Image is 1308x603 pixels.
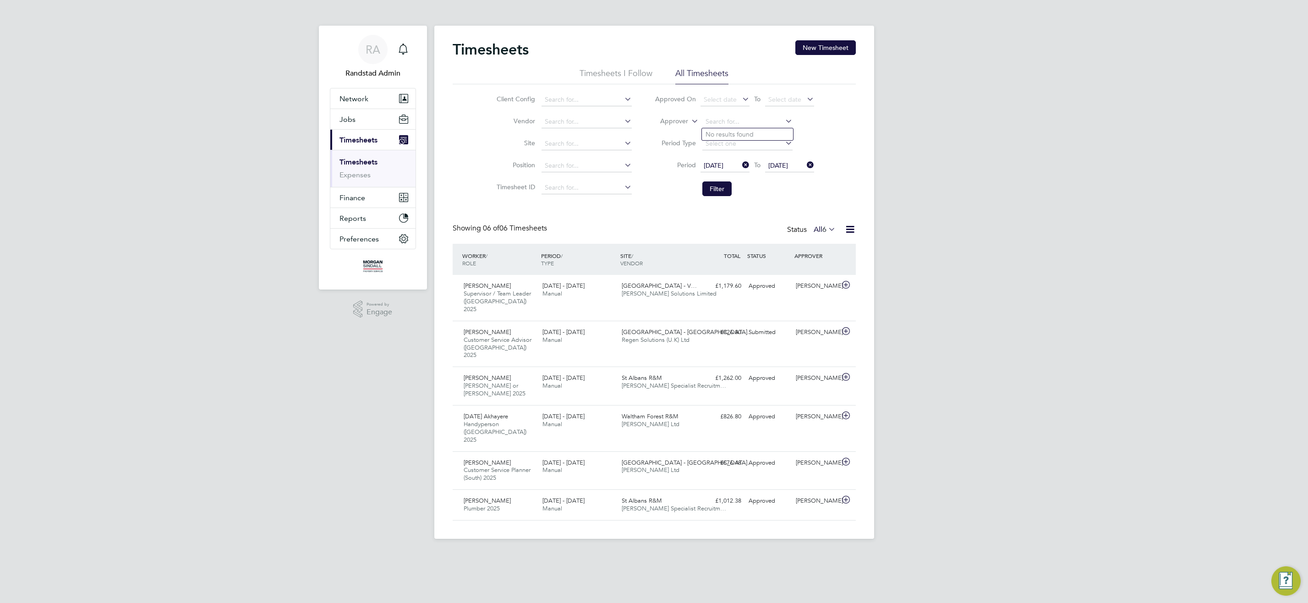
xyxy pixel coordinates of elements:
label: Period [655,161,696,169]
div: SITE [618,247,697,271]
span: St Albans R&M [622,497,662,504]
li: No results found [702,128,793,140]
span: [PERSON_NAME] or [PERSON_NAME] 2025 [464,382,525,397]
div: £1,179.60 [697,279,745,294]
label: Position [494,161,535,169]
span: [DATE] - [DATE] [542,374,585,382]
input: Search for... [542,181,632,194]
div: [PERSON_NAME] [792,455,840,471]
div: APPROVER [792,247,840,264]
button: New Timesheet [795,40,856,55]
div: Approved [745,455,793,471]
div: £676.48 [697,455,745,471]
span: Waltham Forest R&M [622,412,679,420]
input: Select one [702,137,793,150]
a: Powered byEngage [353,301,392,318]
a: Go to home page [330,258,416,273]
button: Reports [330,208,416,228]
span: Powered by [367,301,392,308]
button: Engage Resource Center [1271,566,1301,596]
input: Search for... [542,93,632,106]
span: Supervisor / Team Leader ([GEOGRAPHIC_DATA]) 2025 [464,290,531,313]
span: TOTAL [724,252,740,259]
button: Network [330,88,416,109]
span: [DATE] - [DATE] [542,412,585,420]
span: Manual [542,504,562,512]
li: Timesheets I Follow [580,68,652,84]
nav: Main navigation [319,26,427,290]
span: Manual [542,420,562,428]
span: Select date [768,95,801,104]
a: Expenses [339,170,371,179]
div: [PERSON_NAME] [792,371,840,386]
span: [GEOGRAPHIC_DATA] - [GEOGRAPHIC_DATA]… [622,328,753,336]
span: 06 Timesheets [483,224,547,233]
span: 6 [822,225,826,234]
span: RA [366,44,380,55]
span: TYPE [541,259,554,267]
div: £1,262.00 [697,371,745,386]
div: WORKER [460,247,539,271]
span: [PERSON_NAME] [464,459,511,466]
span: Customer Service Planner (South) 2025 [464,466,531,482]
span: St Albans R&M [622,374,662,382]
span: [PERSON_NAME] Specialist Recruitm… [622,382,726,389]
span: Finance [339,193,365,202]
button: Timesheets [330,130,416,150]
label: All [814,225,836,234]
span: 06 of [483,224,499,233]
button: Filter [702,181,732,196]
div: £1,012.38 [697,493,745,509]
span: [DATE] [704,161,723,170]
div: Approved [745,279,793,294]
span: To [751,159,763,171]
input: Search for... [542,159,632,172]
div: STATUS [745,247,793,264]
span: [PERSON_NAME] Ltd [622,466,679,474]
label: Period Type [655,139,696,147]
div: Approved [745,371,793,386]
span: [GEOGRAPHIC_DATA] - [GEOGRAPHIC_DATA]… [622,459,753,466]
span: / [561,252,563,259]
div: Status [787,224,837,236]
label: Timesheet ID [494,183,535,191]
span: / [486,252,487,259]
input: Search for... [542,115,632,128]
div: Approved [745,493,793,509]
div: [PERSON_NAME] [792,325,840,340]
div: PERIOD [539,247,618,271]
a: Timesheets [339,158,378,166]
span: [DATE] - [DATE] [542,282,585,290]
h2: Timesheets [453,40,529,59]
span: ROLE [462,259,476,267]
span: Customer Service Advisor ([GEOGRAPHIC_DATA]) 2025 [464,336,531,359]
button: Preferences [330,229,416,249]
span: [DATE] - [DATE] [542,459,585,466]
div: [PERSON_NAME] [792,493,840,509]
li: All Timesheets [675,68,728,84]
span: [GEOGRAPHIC_DATA] - V… [622,282,697,290]
div: Submitted [745,325,793,340]
label: Approver [647,117,688,126]
span: Engage [367,308,392,316]
span: Plumber 2025 [464,504,500,512]
span: VENDOR [620,259,643,267]
span: Manual [542,382,562,389]
button: Finance [330,187,416,208]
div: £826.80 [697,409,745,424]
span: Manual [542,336,562,344]
span: Manual [542,290,562,297]
span: [DATE] - [DATE] [542,328,585,336]
a: RARandstad Admin [330,35,416,79]
div: [PERSON_NAME] [792,409,840,424]
label: Client Config [494,95,535,103]
label: Vendor [494,117,535,125]
div: Showing [453,224,549,233]
span: Manual [542,466,562,474]
div: Approved [745,409,793,424]
span: [DATE] Akhayere [464,412,508,420]
span: To [751,93,763,105]
span: Reports [339,214,366,223]
span: Select date [704,95,737,104]
span: Timesheets [339,136,378,144]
